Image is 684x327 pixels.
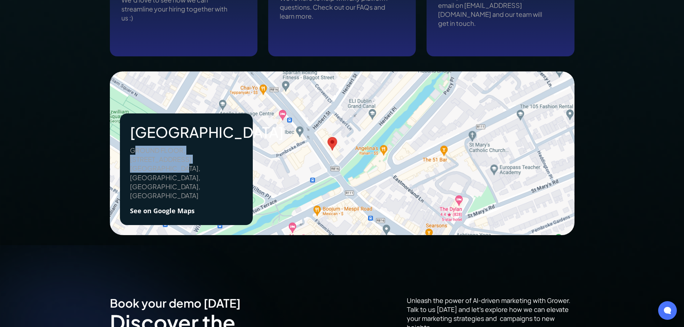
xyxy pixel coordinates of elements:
div: Book your demo [DATE] [110,296,305,310]
p: GROUND FLOOR, [STREET_ADDRESS] [GEOGRAPHIC_DATA], [GEOGRAPHIC_DATA], [GEOGRAPHIC_DATA], [GEOGRAPH... [130,146,243,200]
h3: [GEOGRAPHIC_DATA] [130,123,243,141]
a: See on Google Maps [130,206,195,215]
